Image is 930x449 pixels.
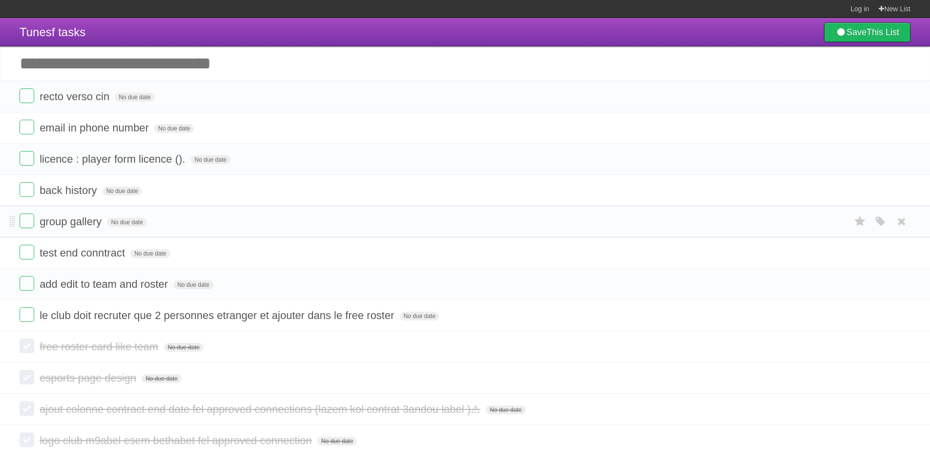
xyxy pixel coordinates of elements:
label: Done [20,151,34,166]
span: licence : player form licence (). [40,153,187,165]
span: No due date [107,218,146,227]
label: Done [20,182,34,197]
span: email in phone number [40,122,151,134]
span: ajout colonne contract end date fel approved connections (lazem kol contrat 3andou label )⚠ [40,403,483,415]
span: free roster card like team [40,341,161,353]
span: No due date [154,124,194,133]
a: SaveThis List [824,22,910,42]
span: No due date [115,93,154,102]
label: Done [20,307,34,322]
span: No due date [130,249,170,258]
label: Done [20,370,34,385]
label: Done [20,88,34,103]
label: Done [20,214,34,228]
b: This List [867,27,899,37]
label: Star task [851,214,869,230]
span: No due date [103,187,142,195]
span: esports page design [40,372,139,384]
span: No due date [164,343,204,352]
span: No due date [486,406,525,414]
label: Done [20,245,34,259]
label: Done [20,276,34,291]
label: Done [20,401,34,416]
span: No due date [142,374,181,383]
label: Done [20,339,34,353]
span: back history [40,184,99,196]
span: le club doit recruter que 2 personnes etranger et ajouter dans le free roster [40,309,396,321]
span: test end conntract [40,247,127,259]
span: No due date [173,280,213,289]
span: add edit to team and roster [40,278,170,290]
span: Tunesf tasks [20,25,85,39]
span: No due date [400,312,439,321]
span: recto verso cin [40,90,112,103]
label: Done [20,432,34,447]
label: Done [20,120,34,134]
span: No due date [191,155,230,164]
span: logo club m9abel esem bethabet fel approved connection [40,434,314,447]
span: No due date [317,437,357,446]
span: group gallery [40,215,104,228]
